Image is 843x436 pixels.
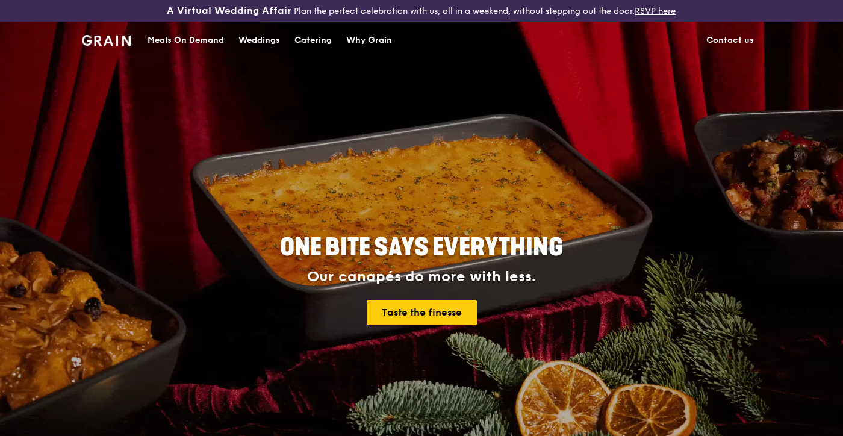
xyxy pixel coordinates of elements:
span: ONE BITE SAYS EVERYTHING [280,233,563,262]
a: Weddings [231,22,287,58]
a: Catering [287,22,339,58]
a: Contact us [699,22,761,58]
img: Grain [82,35,131,46]
a: RSVP here [635,6,676,16]
a: GrainGrain [82,21,131,57]
div: Catering [294,22,332,58]
a: Taste the finesse [367,300,477,325]
div: Why Grain [346,22,392,58]
h3: A Virtual Wedding Affair [167,5,291,17]
div: Weddings [238,22,280,58]
a: Why Grain [339,22,399,58]
div: Our canapés do more with less. [205,269,638,285]
div: Meals On Demand [148,22,224,58]
div: Plan the perfect celebration with us, all in a weekend, without stepping out the door. [140,5,702,17]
